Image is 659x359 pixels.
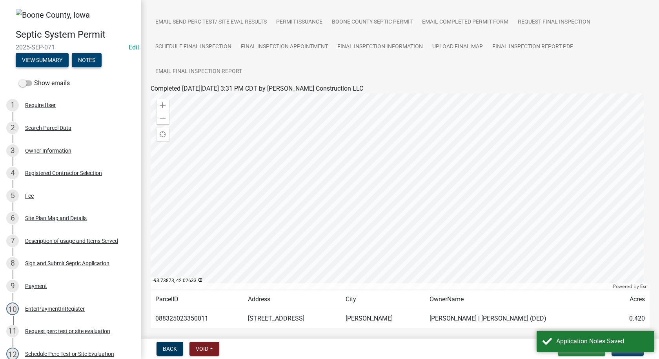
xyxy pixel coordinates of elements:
div: 2 [6,122,19,134]
div: Require User [25,102,56,108]
div: Registered Contractor Selection [25,170,102,176]
button: Notes [72,53,102,67]
td: Address [243,290,341,309]
div: 3 [6,144,19,157]
div: Site Plan Map and Details [25,215,87,221]
div: Owner Information [25,148,71,153]
a: Request final inspection [513,10,595,35]
a: Final Inspection Appointment [236,35,333,60]
td: ParcelID [151,290,243,309]
a: Final Inspection Information [333,35,428,60]
div: 7 [6,235,19,247]
label: Show emails [19,78,70,88]
button: View Summary [16,53,69,67]
div: Payment [25,283,47,289]
a: Schedule Final Inspection [151,35,236,60]
td: [PERSON_NAME] [341,309,425,328]
span: Back [163,346,177,352]
div: Fee [25,193,34,199]
wm-modal-confirm: Edit Application Number [129,44,139,51]
div: 11 [6,325,19,337]
span: 2025-SEP-071 [16,44,126,51]
span: Void [196,346,208,352]
a: Boone County Septic Permit [327,10,417,35]
a: Email Send Perc Test/ Site Eval Results [151,10,271,35]
td: 088325023350011 [151,309,243,328]
a: Final Inspection Report PDF [488,35,578,60]
a: Email Final Inspection Report [151,59,247,84]
a: Edit [129,44,139,51]
td: OwnerName [425,290,612,309]
div: 8 [6,257,19,270]
td: Acres [612,290,650,309]
div: 5 [6,190,19,202]
wm-modal-confirm: Summary [16,57,69,64]
button: Back [157,342,183,356]
div: 4 [6,167,19,179]
td: [STREET_ADDRESS] [243,309,341,328]
td: City [341,290,425,309]
div: 10 [6,303,19,315]
div: Zoom out [157,112,169,124]
div: Application Notes Saved [556,337,648,346]
div: Request perc test or site evaluation [25,328,110,334]
div: 9 [6,280,19,292]
div: Search Parcel Data [25,125,71,131]
a: Upload final map [428,35,488,60]
div: Description of usage and Items Served [25,238,118,244]
td: [PERSON_NAME] | [PERSON_NAME] (DED) [425,309,612,328]
h4: Septic System Permit [16,29,135,40]
div: 6 [6,212,19,224]
a: Email Completed Permit Form [417,10,513,35]
a: Permit Issuance [271,10,327,35]
div: Zoom in [157,99,169,112]
img: Boone County, Iowa [16,9,90,21]
a: Esri [640,284,648,289]
wm-modal-confirm: Notes [72,57,102,64]
td: 0.420 [612,309,650,328]
div: 1 [6,99,19,111]
div: Powered by [611,283,650,290]
div: EnterPaymentInRegister [25,306,85,312]
button: Void [189,342,219,356]
div: Sign and Submit Septic Application [25,261,109,266]
div: Schedule Perc Test or Site Evaluation [25,351,114,357]
span: Completed [DATE][DATE] 3:31 PM CDT by [PERSON_NAME] Construction LLC [151,85,363,92]
div: Find my location [157,128,169,141]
